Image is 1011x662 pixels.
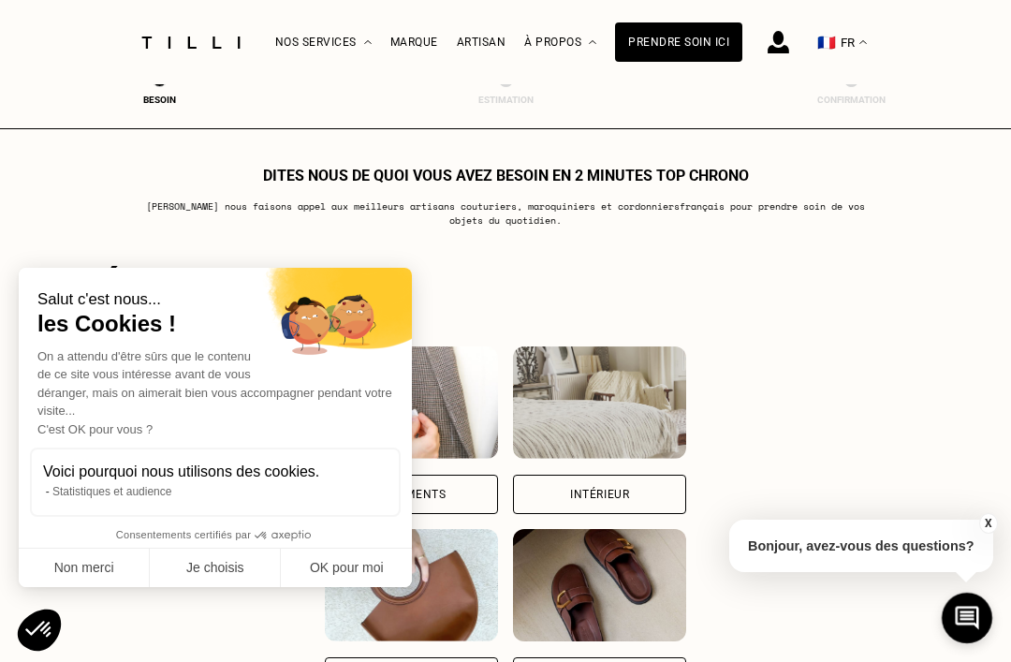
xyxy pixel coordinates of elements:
img: Logo du service de couturière Tilli [135,37,247,49]
div: Besoin [123,95,198,105]
img: menu déroulant [859,40,867,45]
span: 🇫🇷 [817,34,836,51]
img: Chaussures [513,529,686,641]
a: Artisan [457,36,506,49]
div: Intérieur [570,489,629,500]
div: Confirmation [814,95,889,105]
div: Nos services [275,1,372,84]
p: [PERSON_NAME] nous faisons appel aux meilleurs artisans couturiers , maroquiniers et cordonniers ... [135,199,877,228]
button: X [978,513,997,534]
img: icône connexion [768,31,789,53]
img: Intérieur [513,346,686,459]
a: Marque [390,36,438,49]
p: Bonjour, avez-vous des questions? [729,520,993,572]
div: Estimation [468,95,543,105]
div: À propos [524,1,596,84]
button: 🇫🇷 FR [808,1,876,84]
div: Catégorie [22,265,989,309]
img: Menu déroulant à propos [589,40,596,45]
a: Prendre soin ici [615,22,742,62]
h1: Dites nous de quoi vous avez besoin en 2 minutes top chrono [263,167,749,184]
img: Menu déroulant [364,40,372,45]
